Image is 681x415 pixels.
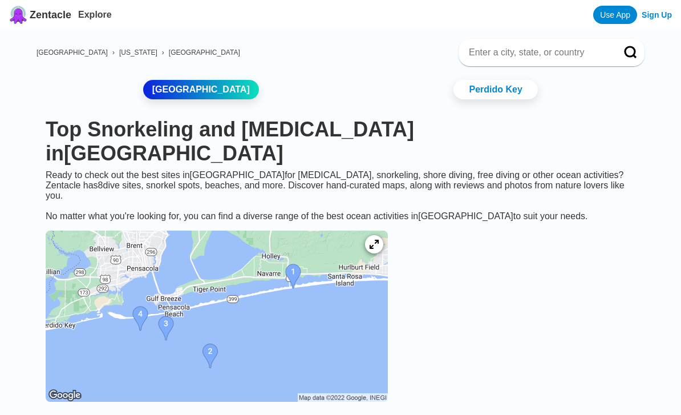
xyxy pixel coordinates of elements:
h1: Top Snorkeling and [MEDICAL_DATA] in [GEOGRAPHIC_DATA] [46,118,635,166]
img: Pensacola Beach dive site map [46,231,388,402]
a: Pensacola Beach dive site map [37,221,397,413]
a: Use App [593,6,637,24]
img: Zentacle logo [9,6,27,24]
a: [US_STATE] [119,49,157,57]
span: Zentacle [30,9,71,21]
span: › [112,49,115,57]
a: [GEOGRAPHIC_DATA] [143,80,259,99]
span: › [162,49,164,57]
input: Enter a city, state, or country [468,47,608,58]
a: Zentacle logoZentacle [9,6,71,24]
div: Ready to check out the best sites in [GEOGRAPHIC_DATA] for [MEDICAL_DATA], snorkeling, shore divi... [37,170,644,221]
a: Perdido Key [453,80,538,99]
a: [GEOGRAPHIC_DATA] [37,49,108,57]
a: Sign Up [642,10,672,19]
a: [GEOGRAPHIC_DATA] [169,49,240,57]
a: Explore [78,10,112,19]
